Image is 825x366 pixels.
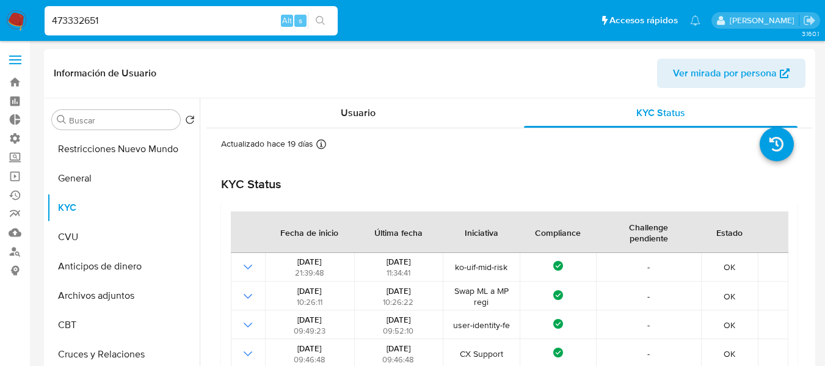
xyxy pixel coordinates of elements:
[221,138,313,150] p: Actualizado hace 19 días
[47,164,200,193] button: General
[47,252,200,281] button: Anticipos de dinero
[657,59,805,88] button: Ver mirada por persona
[47,222,200,252] button: CVU
[341,106,376,120] span: Usuario
[730,15,799,26] p: zoe.breuer@mercadolibre.com
[299,15,302,26] span: s
[47,281,200,310] button: Archivos adjuntos
[673,59,777,88] span: Ver mirada por persona
[45,13,338,29] input: Buscar usuario o caso...
[803,14,816,27] a: Salir
[636,106,685,120] span: KYC Status
[308,12,333,29] button: search-icon
[282,15,292,26] span: Alt
[47,310,200,340] button: CBT
[47,193,200,222] button: KYC
[54,67,156,79] h1: Información de Usuario
[185,115,195,128] button: Volver al orden por defecto
[47,134,200,164] button: Restricciones Nuevo Mundo
[57,115,67,125] button: Buscar
[690,15,700,26] a: Notificaciones
[609,14,678,27] span: Accesos rápidos
[69,115,175,126] input: Buscar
